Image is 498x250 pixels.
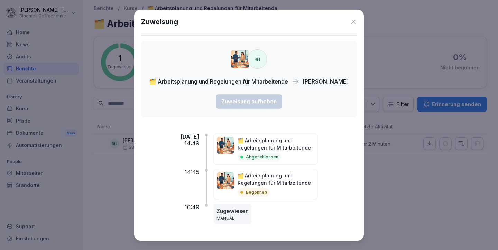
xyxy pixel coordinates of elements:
p: 10:49 [185,204,199,211]
p: [DATE] [181,134,199,140]
p: Zugewiesen [216,207,249,215]
h1: Zuweisung [141,17,178,27]
img: bwuj6s1e49ip1tpfjdzf6itg.png [217,172,234,189]
p: Abgeschlossen [246,154,278,160]
p: 14:45 [185,169,199,175]
p: 🗂️ Arbeitsplanung und Regelungen für Mitarbeitende [149,77,288,86]
p: MANUAL [216,215,249,221]
button: Zuweisung aufheben [216,94,282,109]
p: 14:49 [184,140,199,147]
p: [PERSON_NAME] [303,77,349,86]
img: bwuj6s1e49ip1tpfjdzf6itg.png [231,50,249,68]
div: Zuweisung aufheben [221,98,277,105]
div: RH [248,49,267,69]
p: 🗂️ Arbeitsplanung und Regelungen für Mitarbeitende [238,137,314,151]
p: 🗂️ Arbeitsplanung und Regelungen für Mitarbeitende [238,172,314,186]
p: Begonnen [246,189,267,195]
img: bwuj6s1e49ip1tpfjdzf6itg.png [217,137,234,154]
